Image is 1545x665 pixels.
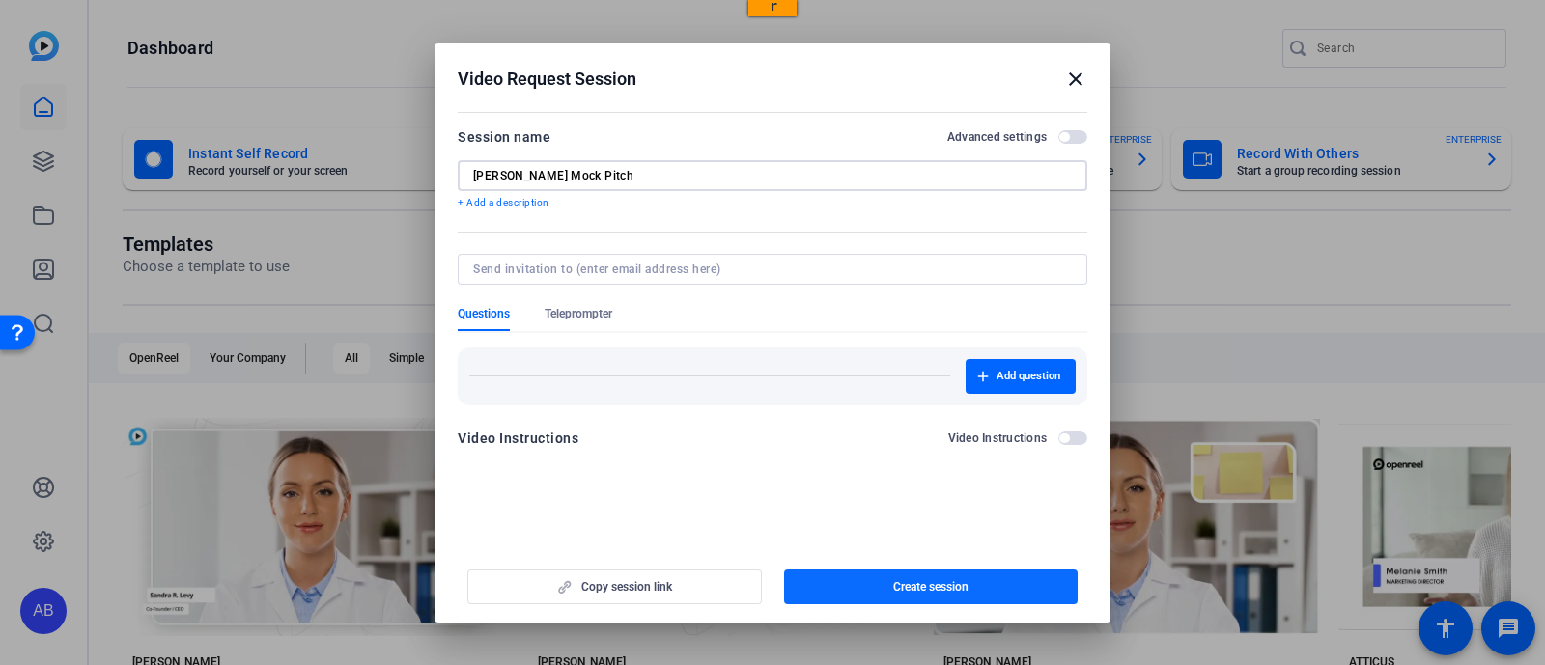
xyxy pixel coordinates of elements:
[458,68,1087,91] div: Video Request Session
[893,579,969,595] span: Create session
[1064,68,1087,91] mat-icon: close
[44,7,69,31] img: blueamy
[784,569,1079,604] button: Create session
[966,359,1076,394] button: Add question
[473,168,1072,183] input: Enter Session Name
[947,129,1047,145] h2: Advanced settings
[997,369,1060,384] span: Add question
[458,306,510,321] span: Questions
[948,430,1048,446] h2: Video Instructions
[458,427,578,450] div: Video Instructions
[473,262,1064,277] input: Send invitation to (enter email address here)
[352,7,396,32] button: LOAD
[545,306,612,321] span: Teleprompter
[261,7,352,32] input: ASIN
[98,8,253,33] input: ASIN, PO, Alias, + more...
[458,125,550,149] div: Session name
[458,195,1087,210] p: + Add a description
